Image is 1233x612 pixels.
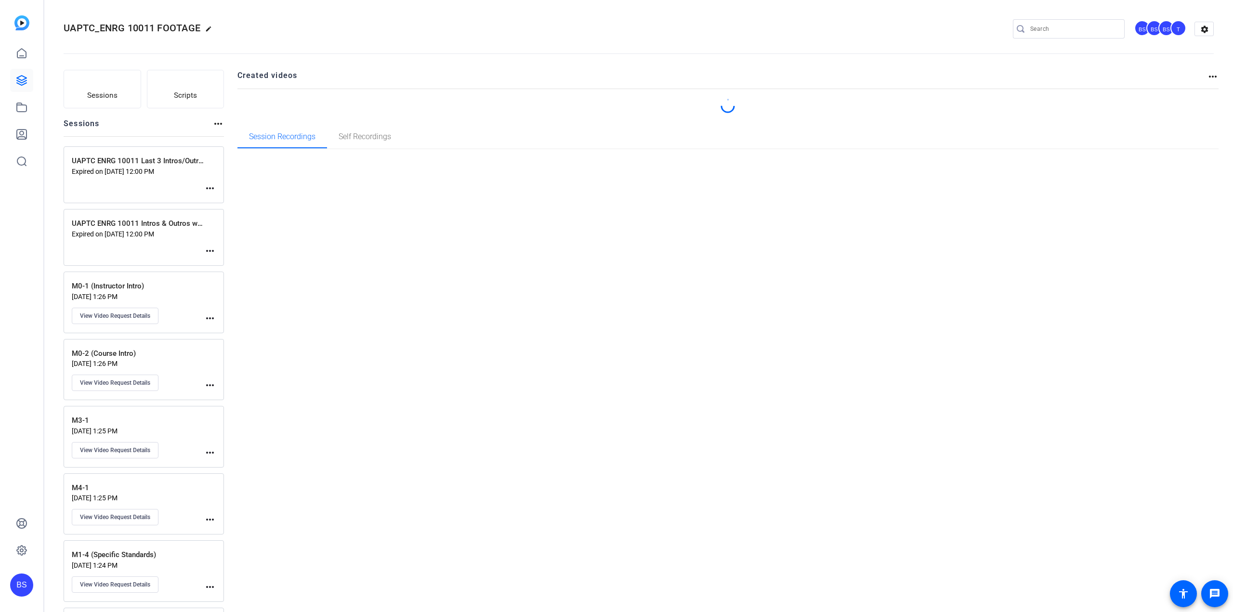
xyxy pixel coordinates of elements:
[339,133,391,141] span: Self Recordings
[72,308,158,324] button: View Video Request Details
[72,360,204,367] p: [DATE] 1:26 PM
[204,447,216,458] mat-icon: more_horiz
[72,415,204,426] p: M3-1
[87,90,118,101] span: Sessions
[80,513,150,521] span: View Video Request Details
[1134,20,1151,37] ngx-avatar: Brandon Simmons
[1209,588,1220,599] mat-icon: message
[1146,20,1163,37] ngx-avatar: Bradley Spinsby
[237,70,1207,89] h2: Created videos
[80,379,150,387] span: View Video Request Details
[72,509,158,525] button: View Video Request Details
[1158,20,1174,36] div: BS
[64,70,141,108] button: Sessions
[72,375,158,391] button: View Video Request Details
[80,312,150,320] span: View Video Request Details
[204,245,216,257] mat-icon: more_horiz
[72,561,204,569] p: [DATE] 1:24 PM
[249,133,315,141] span: Session Recordings
[1195,22,1214,37] mat-icon: settings
[72,576,158,593] button: View Video Request Details
[80,581,150,588] span: View Video Request Details
[1158,20,1175,37] ngx-avatar: Brian Sly
[204,581,216,593] mat-icon: more_horiz
[205,26,217,37] mat-icon: edit
[1170,20,1187,37] ngx-avatar: Tim Marietta
[174,90,197,101] span: Scripts
[72,230,204,238] p: Expired on [DATE] 12:00 PM
[1030,23,1117,35] input: Search
[147,70,224,108] button: Scripts
[72,293,204,300] p: [DATE] 1:26 PM
[72,281,204,292] p: M0-1 (Instructor Intro)
[72,218,204,229] p: UAPTC ENRG 10011 Intros & Outros w/ [PERSON_NAME]
[10,573,33,597] div: BS
[1178,588,1189,599] mat-icon: accessibility
[14,15,29,30] img: blue-gradient.svg
[212,118,224,130] mat-icon: more_horiz
[204,379,216,391] mat-icon: more_horiz
[1207,71,1219,82] mat-icon: more_horiz
[64,22,200,34] span: UAPTC_ENRG 10011 FOOTAGE
[204,313,216,324] mat-icon: more_horiz
[72,442,158,458] button: View Video Request Details
[204,182,216,194] mat-icon: more_horiz
[204,514,216,525] mat-icon: more_horiz
[1134,20,1150,36] div: BS
[72,494,204,502] p: [DATE] 1:25 PM
[72,549,204,560] p: M1-4 (Specific Standards)
[80,446,150,454] span: View Video Request Details
[72,168,204,175] p: Expired on [DATE] 12:00 PM
[72,156,204,167] p: UAPTC ENRG 10011 Last 3 Intros/Outros
[1170,20,1186,36] div: T
[64,118,100,136] h2: Sessions
[1146,20,1162,36] div: BS
[72,348,204,359] p: M0-2 (Course Intro)
[72,482,204,494] p: M4-1
[72,427,204,435] p: [DATE] 1:25 PM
